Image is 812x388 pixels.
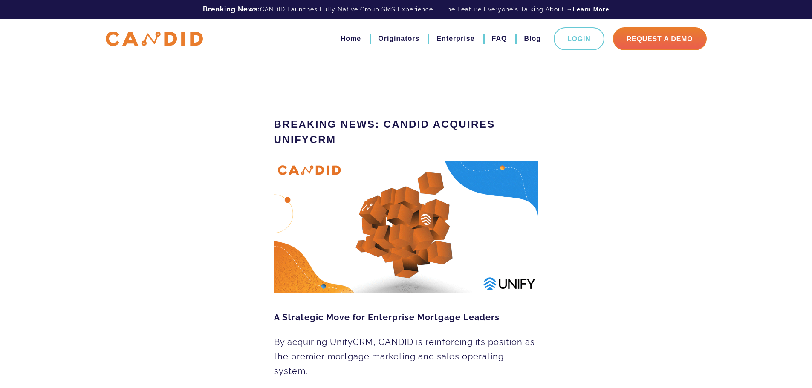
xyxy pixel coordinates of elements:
[436,32,474,46] a: Enterprise
[274,337,535,376] span: By acquiring UnifyCRM, CANDID is reinforcing its position as the premier mortgage marketing and s...
[106,32,203,46] img: CANDID APP
[613,27,707,50] a: Request A Demo
[378,32,419,46] a: Originators
[274,312,500,322] b: A Strategic Move for Enterprise Mortgage Leaders
[274,117,538,147] h1: Breaking News: CANDID Acquires UnifyCRM
[573,5,609,14] a: Learn More
[203,5,260,13] b: Breaking News:
[492,32,507,46] a: FAQ
[554,27,604,50] a: Login
[341,32,361,46] a: Home
[524,32,541,46] a: Blog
